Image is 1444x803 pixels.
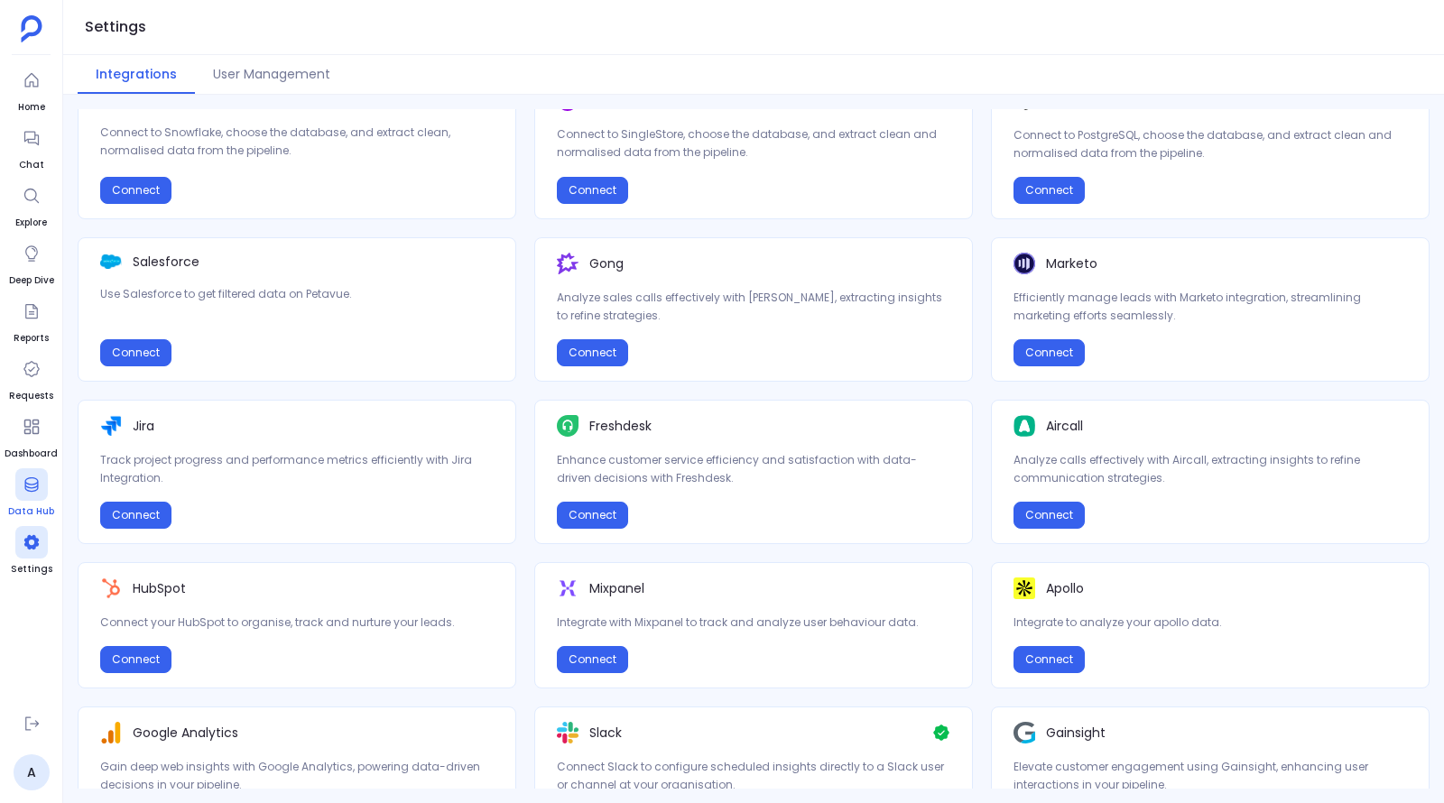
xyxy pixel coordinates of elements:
a: Reports [14,295,49,346]
a: Requests [9,353,53,403]
a: Explore [15,180,48,230]
img: Check Icon [932,722,950,743]
p: Marketo [1046,254,1097,272]
p: Google Analytics [133,724,238,742]
img: petavue logo [21,15,42,42]
p: Analyze calls effectively with Aircall, extracting insights to refine communication strategies. [1014,451,1407,487]
button: Connect [100,339,171,366]
p: Connect to PostgreSQL, choose the database, and extract clean and normalised data from the pipeline. [1014,126,1407,162]
a: Data Hub [8,468,54,519]
p: Aircall [1046,417,1083,435]
p: Analyze sales calls effectively with [PERSON_NAME], extracting insights to refine strategies. [557,289,950,325]
button: Connect [1014,339,1085,366]
span: Requests [9,389,53,403]
span: Explore [15,216,48,230]
a: Deep Dive [9,237,54,288]
h1: Settings [85,14,146,40]
span: Deep Dive [9,273,54,288]
p: Use Salesforce to get filtered data on Petavue. [100,285,494,303]
button: User Management [195,55,348,94]
p: Elevate customer engagement using Gainsight, enhancing user interactions in your pipeline. [1014,758,1407,794]
a: Home [15,64,48,115]
button: Integrations [78,55,195,94]
p: Gainsight [1046,724,1106,742]
p: Freshdesk [589,417,652,435]
p: Salesforce [133,253,199,271]
p: Connect Slack to configure scheduled insights directly to a Slack user or channel at your organis... [557,758,950,794]
button: Connect [557,339,628,366]
a: Chat [15,122,48,172]
p: Track project progress and performance metrics efficiently with Jira Integration. [100,451,494,487]
p: Connect your HubSpot to organise, track and nurture your leads. [100,614,494,632]
button: Connect [1014,646,1085,673]
span: Reports [14,331,49,346]
button: Connect [100,502,171,529]
a: Settings [11,526,52,577]
p: Mixpanel [589,579,644,597]
button: Connect [100,177,171,204]
p: Apollo [1046,579,1084,597]
span: Chat [15,158,48,172]
button: Connect [557,177,628,204]
p: Efficiently manage leads with Marketo integration, streamlining marketing efforts seamlessly. [1014,289,1407,325]
p: Enhance customer service efficiency and satisfaction with data-driven decisions with Freshdesk. [557,451,950,487]
span: Data Hub [8,504,54,519]
p: Gain deep web insights with Google Analytics, powering data-driven decisions in your pipeline. [100,758,494,794]
button: Connect [1014,177,1085,204]
button: Connect [557,646,628,673]
button: Connect [1014,502,1085,529]
p: Integrate to analyze your apollo data. [1014,614,1407,632]
button: Connect [100,646,171,673]
p: Integrate with Mixpanel to track and analyze user behaviour data. [557,614,950,632]
p: Jira [133,417,154,435]
p: Gong [589,254,624,272]
a: A [14,754,50,790]
span: Home [15,100,48,115]
span: Settings [11,562,52,577]
p: Connect to Snowflake, choose the database, and extract clean, normalised data from the pipeline. [100,124,494,160]
button: Connect [557,502,628,529]
p: HubSpot [133,579,186,597]
p: Slack [589,724,622,742]
a: Dashboard [5,411,58,461]
p: Connect to SingleStore, choose the database, and extract clean and normalised data from the pipel... [557,125,950,162]
span: Dashboard [5,447,58,461]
